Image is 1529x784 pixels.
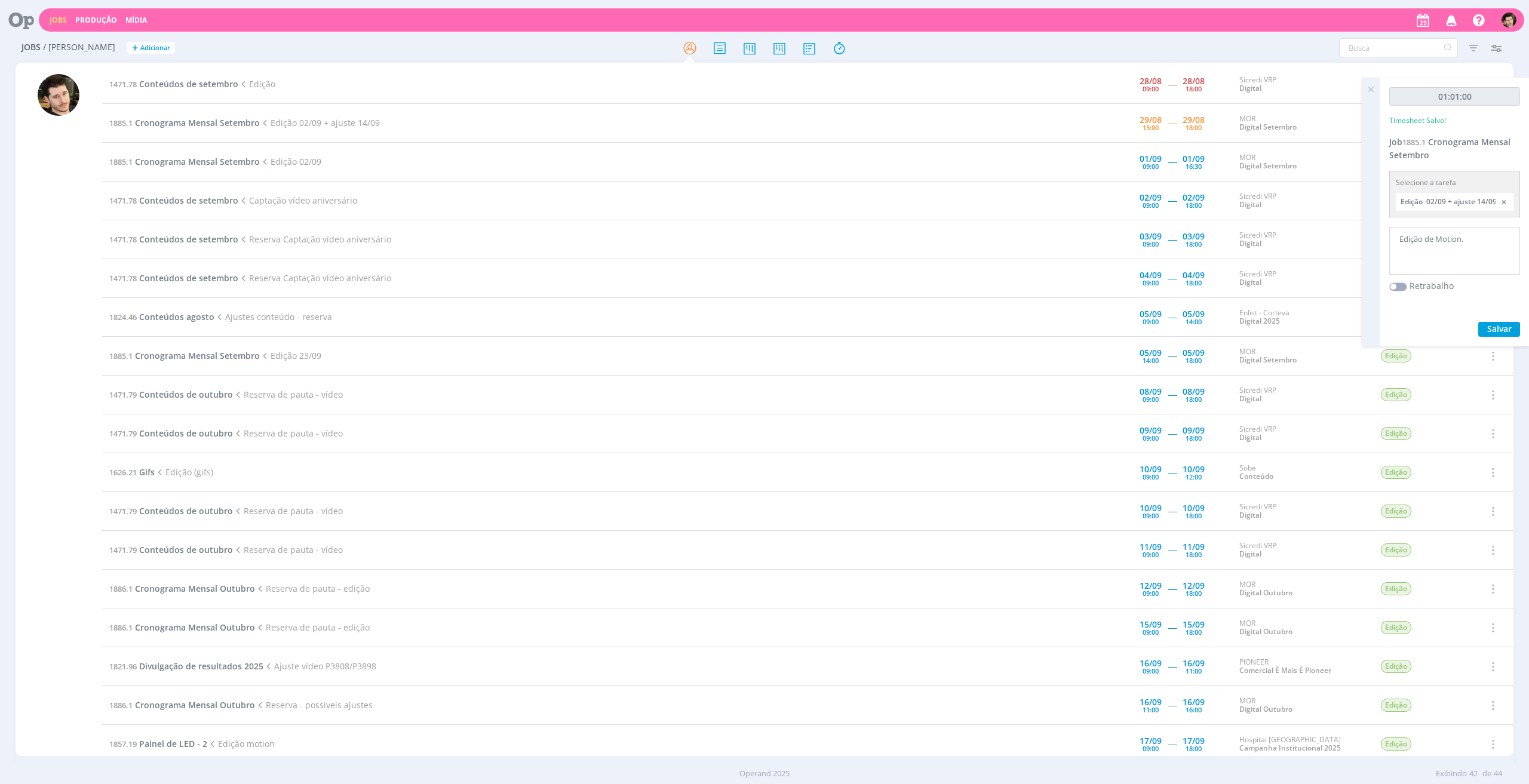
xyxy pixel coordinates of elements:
[109,467,137,478] span: 1626.21
[1168,466,1177,478] span: -----
[1381,582,1411,595] span: Edição
[109,660,263,672] a: 1821.96Divulgação de resultados 2025
[1168,660,1177,672] span: -----
[233,505,343,516] span: Reserva de pauta - vídeo
[1183,659,1205,668] div: 16/09
[139,389,233,400] span: Conteúdos de outubro
[46,16,70,25] button: Jobs
[1183,271,1205,279] div: 04/09
[1239,355,1297,365] a: Digital Setembro
[1168,233,1177,245] span: -----
[139,78,238,90] span: Conteúdos de setembro
[1186,474,1202,480] div: 12:00
[109,312,137,322] span: 1824.46
[260,117,380,128] span: Edição 02/09 + ajuste 14/09
[1186,357,1202,364] div: 18:00
[109,156,133,167] span: 1885.1
[1410,279,1454,292] label: Retrabalho
[1183,426,1205,435] div: 09/09
[1143,357,1159,364] div: 14:00
[132,42,138,54] span: +
[1143,745,1159,752] div: 09:00
[1140,659,1162,668] div: 16/09
[109,583,255,594] a: 1886.1Cronograma Mensal Outubro
[1186,745,1202,752] div: 18:00
[1389,115,1446,126] p: Timesheet Salvo!
[1140,698,1162,706] div: 16/09
[1143,241,1159,247] div: 09:00
[1143,435,1159,441] div: 09:00
[1140,388,1162,396] div: 08/09
[1239,348,1362,365] div: MOR
[1168,622,1177,633] span: -----
[1239,658,1362,675] div: PIONEER
[1239,270,1362,287] div: Sicredi VRP
[1143,474,1159,480] div: 09:00
[135,699,255,711] span: Cronograma Mensal Outubro
[1239,736,1362,753] div: Hospital [GEOGRAPHIC_DATA]
[109,272,238,284] a: 1471.78Conteúdos de setembro
[139,544,233,555] span: Conteúdos de outubro
[255,699,373,711] span: Reserva - possíveis ajustes
[1183,465,1205,474] div: 10/09
[1143,668,1159,674] div: 09:00
[1143,124,1159,131] div: 13:00
[1143,629,1159,635] div: 09:00
[72,16,121,25] button: Produção
[109,79,137,90] span: 1471.78
[1239,393,1261,404] a: Digital
[1381,699,1411,712] span: Edição
[1168,78,1177,90] span: -----
[1183,737,1205,745] div: 17/09
[1143,318,1159,325] div: 09:00
[1143,202,1159,208] div: 09:00
[109,739,137,749] span: 1857.19
[109,544,233,555] a: 1471.79Conteúdos de outubro
[1186,551,1202,558] div: 18:00
[1186,668,1202,674] div: 11:00
[1389,136,1510,161] span: Cronograma Mensal Setembro
[1168,738,1177,749] span: -----
[1239,697,1362,714] div: MOR
[135,583,255,594] span: Cronograma Mensal Outubro
[207,738,275,749] span: Edição motion
[109,661,137,672] span: 1821.96
[127,42,175,54] button: +Adicionar
[260,350,321,361] span: Edição 23/09
[109,195,238,206] a: 1471.78Conteúdos de setembro
[1469,768,1478,780] span: 42
[139,272,238,284] span: Conteúdos de setembro
[139,505,233,516] span: Conteúdos de outubro
[109,622,255,633] a: 1886.1Cronograma Mensal Outubro
[1381,737,1411,751] span: Edição
[109,389,233,400] a: 1471.79Conteúdos de outubro
[109,234,137,245] span: 1471.78
[1183,504,1205,512] div: 10/09
[109,195,137,206] span: 1471.78
[238,78,275,90] span: Edição
[1168,195,1177,206] span: -----
[109,505,233,516] a: 1471.79Conteúdos de outubro
[1186,124,1202,131] div: 18:00
[1239,626,1292,637] a: Digital Outubro
[1239,743,1341,753] a: Campanha Institucional 2025
[1143,163,1159,170] div: 09:00
[1239,386,1362,404] div: Sicredi VRP
[109,78,238,90] a: 1471.78Conteúdos de setembro
[1239,161,1297,171] a: Digital Setembro
[1239,510,1261,520] a: Digital
[233,428,343,439] span: Reserva de pauta - vídeo
[1186,241,1202,247] div: 18:00
[1239,471,1273,481] a: Conteúdo
[1140,155,1162,163] div: 01/09
[1183,620,1205,629] div: 15/09
[1143,551,1159,558] div: 09:00
[139,660,263,672] span: Divulgação de resultados 2025
[1501,10,1517,30] button: V
[1183,349,1205,357] div: 05/09
[1239,665,1331,675] a: Comercial É Mais É Pioneer
[1183,310,1205,318] div: 05/09
[109,350,260,361] a: 1885.1Cronograma Mensal Setembro
[1381,466,1411,479] span: Edição
[139,233,238,245] span: Conteúdos de setembro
